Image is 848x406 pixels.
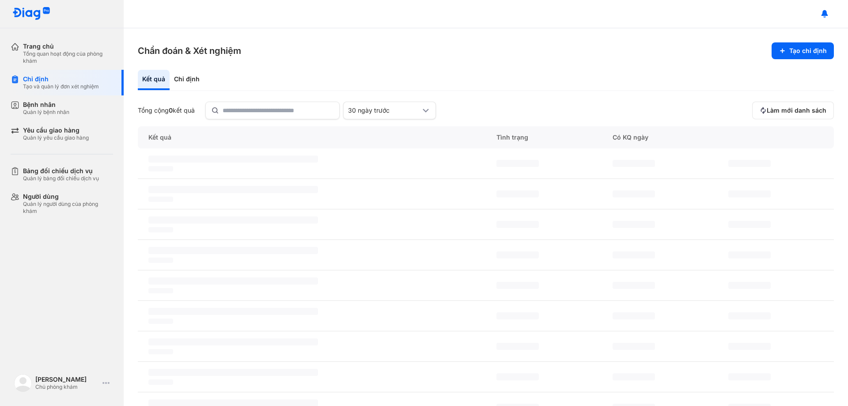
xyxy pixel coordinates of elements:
div: Chỉ định [170,70,204,90]
button: Làm mới danh sách [752,102,834,119]
div: Tổng quan hoạt động của phòng khám [23,50,113,65]
span: ‌ [496,282,539,289]
div: [PERSON_NAME] [35,376,99,383]
span: ‌ [728,221,771,228]
span: ‌ [728,190,771,197]
span: ‌ [613,343,655,350]
span: ‌ [728,282,771,289]
span: ‌ [613,312,655,319]
span: ‌ [148,288,173,293]
span: ‌ [496,312,539,319]
h3: Chẩn đoán & Xét nghiệm [138,45,241,57]
div: Quản lý yêu cầu giao hàng [23,134,89,141]
div: 30 ngày trước [348,106,420,114]
span: ‌ [148,349,173,354]
div: Người dùng [23,193,113,201]
div: Tổng cộng kết quả [138,106,195,114]
span: ‌ [148,258,173,263]
span: ‌ [148,186,318,193]
span: ‌ [148,338,318,345]
span: ‌ [613,282,655,289]
span: ‌ [728,373,771,380]
span: ‌ [148,227,173,232]
span: ‌ [613,190,655,197]
span: 0 [169,106,173,114]
span: ‌ [613,251,655,258]
span: ‌ [496,373,539,380]
div: Tạo và quản lý đơn xét nghiệm [23,83,99,90]
div: Có KQ ngày [602,126,718,148]
div: Bảng đối chiếu dịch vụ [23,167,99,175]
span: ‌ [496,160,539,167]
span: ‌ [496,190,539,197]
span: ‌ [728,343,771,350]
span: ‌ [496,221,539,228]
div: Chỉ định [23,75,99,83]
span: ‌ [496,343,539,350]
span: ‌ [613,160,655,167]
div: Kết quả [138,126,486,148]
span: ‌ [728,312,771,319]
span: ‌ [148,156,318,163]
span: ‌ [148,247,318,254]
span: ‌ [728,160,771,167]
span: ‌ [148,379,173,385]
span: ‌ [148,308,318,315]
span: ‌ [148,319,173,324]
span: ‌ [148,197,173,202]
span: ‌ [496,251,539,258]
span: ‌ [148,369,318,376]
div: Yêu cầu giao hàng [23,126,89,134]
span: Làm mới danh sách [767,106,826,114]
div: Quản lý bảng đối chiếu dịch vụ [23,175,99,182]
span: ‌ [148,166,173,171]
div: Quản lý bệnh nhân [23,109,69,116]
div: Quản lý người dùng của phòng khám [23,201,113,215]
button: Tạo chỉ định [772,42,834,59]
div: Tình trạng [486,126,602,148]
div: Trang chủ [23,42,113,50]
span: ‌ [148,216,318,224]
div: Bệnh nhân [23,101,69,109]
span: ‌ [148,277,318,285]
img: logo [14,374,32,392]
div: Kết quả [138,70,170,90]
span: ‌ [728,251,771,258]
span: ‌ [613,221,655,228]
span: ‌ [613,373,655,380]
img: logo [12,7,50,21]
div: Chủ phòng khám [35,383,99,391]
